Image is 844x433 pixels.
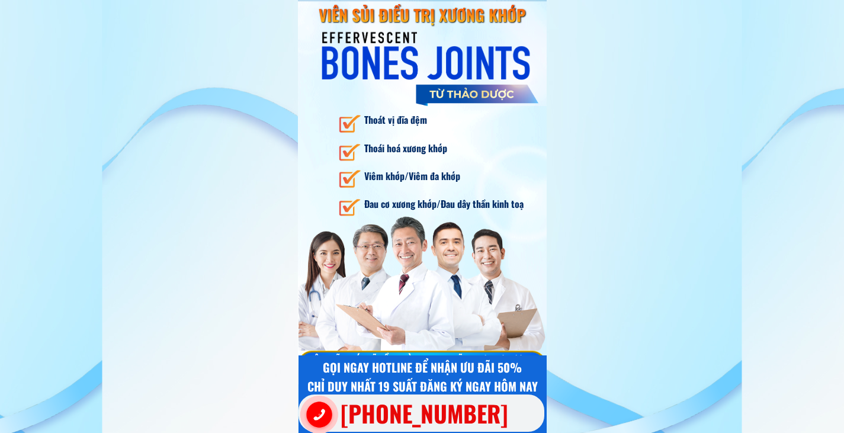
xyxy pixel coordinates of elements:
[301,2,543,28] h3: VIÊN SỦI ĐIỀU TRỊ XƯƠNG KHỚP
[284,355,546,433] a: GỌI NGAY HOTLINE ĐỂ NHẬN ƯU ĐÃI 50%CHỈ DUY NHẤT 19 SUẤT ĐĂNG KÝ NGAY HÔM NAY[PHONE_NUMBER]
[364,141,447,155] span: Thoái hoá xương khớp
[364,113,502,128] h3: Thoát vị đĩa đệm
[305,358,540,396] div: GỌI NGAY HOTLINE ĐỂ NHẬN ƯU ĐÃI 50% CHỈ DUY NHẤT 19 SUẤT ĐĂNG KÝ NGAY HÔM NAY
[364,197,538,212] h3: Đau cơ xương khớp/Đau dây thần kinh toạ
[304,352,537,383] h3: ĐỘI NGŨ Y BÁC SĨ ĐẦU NGÀNH TRONG LĨNH VỰC CƠ XƯƠNG KHỚP
[341,394,532,431] h3: [PHONE_NUMBER]
[364,169,473,184] h3: Viêm khớp/Viêm đa khớp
